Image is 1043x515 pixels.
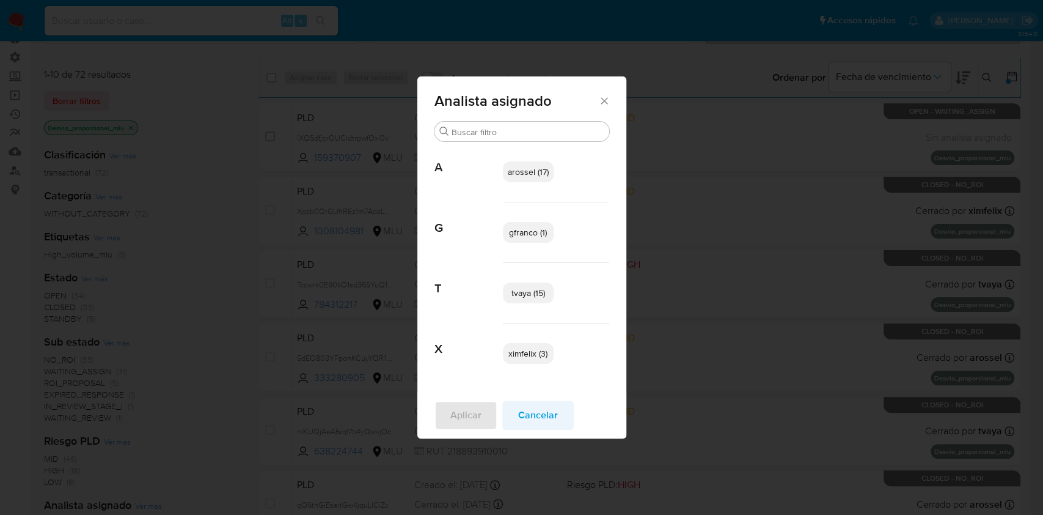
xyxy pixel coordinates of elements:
span: Analista asignado [434,94,599,108]
div: tvaya (15) [503,283,554,303]
span: ximfelix (3) [508,347,547,360]
div: arossel (17) [503,161,554,182]
span: X [434,324,503,357]
button: Cancelar [502,401,574,430]
span: gfranco (1) [509,226,547,239]
span: Cancelar [518,402,558,429]
span: arossel (17) [508,166,549,178]
input: Buscar filtro [452,127,604,138]
span: A [434,142,503,175]
span: G [434,202,503,235]
div: ximfelix (3) [503,343,554,364]
span: T [434,263,503,296]
button: Cerrar [598,95,609,106]
div: gfranco (1) [503,222,554,243]
span: tvaya (15) [511,287,545,299]
button: Buscar [439,127,449,136]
